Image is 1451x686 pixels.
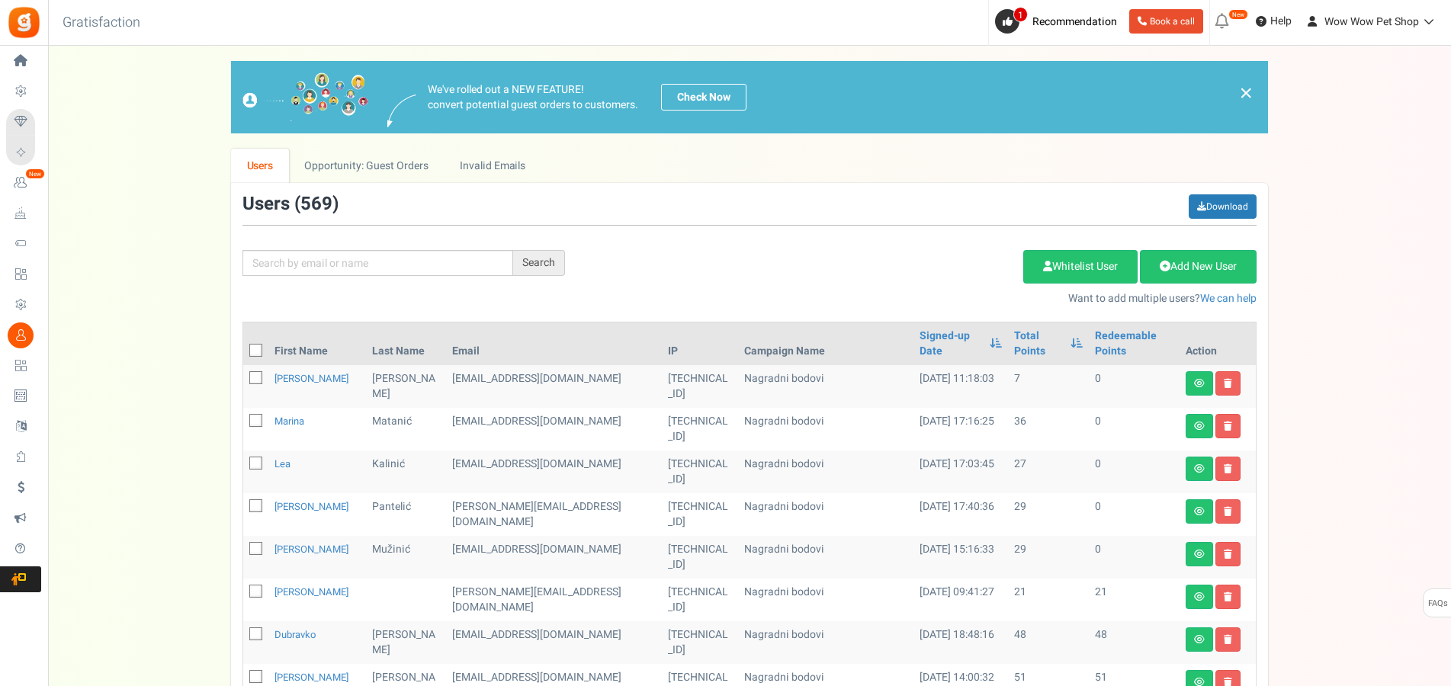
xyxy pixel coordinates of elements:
td: Nagradni bodovi [738,450,913,493]
td: 0 [1089,365,1180,408]
td: [PERSON_NAME][EMAIL_ADDRESS][DOMAIN_NAME] [446,579,663,621]
th: Campaign Name [738,322,913,365]
td: Nagradni bodovi [738,579,913,621]
img: images [242,72,368,122]
span: 569 [300,191,332,217]
i: Delete user [1224,550,1232,559]
th: Action [1180,322,1256,365]
img: images [387,95,416,127]
span: Help [1266,14,1292,29]
td: [DATE] 11:18:03 [913,365,1008,408]
div: Search [513,250,565,276]
img: Gratisfaction [7,5,41,40]
input: Search by email or name [242,250,513,276]
td: 7 [1008,365,1089,408]
span: FAQs [1427,589,1448,618]
td: Pantelić [366,493,446,536]
td: customer [446,493,663,536]
em: New [25,168,45,179]
a: Book a call [1129,9,1203,34]
td: 21 [1008,579,1089,621]
th: Last Name [366,322,446,365]
td: 29 [1008,536,1089,579]
a: Help [1250,9,1298,34]
td: 0 [1089,493,1180,536]
td: 21 [1089,579,1180,621]
i: Delete user [1224,507,1232,516]
a: We can help [1200,290,1257,306]
td: [TECHNICAL_ID] [662,365,738,408]
i: View details [1194,422,1205,431]
td: [TECHNICAL_ID] [662,450,738,493]
td: [DATE] 18:48:16 [913,621,1008,664]
a: [PERSON_NAME] [274,670,348,684]
td: [PERSON_NAME] [366,621,446,664]
td: 0 [1089,536,1180,579]
a: Signed-up Date [920,329,982,359]
td: [EMAIL_ADDRESS][DOMAIN_NAME] [446,621,663,664]
th: First Name [268,322,366,365]
i: Delete user [1224,422,1232,431]
a: New [6,170,41,196]
p: Want to add multiple users? [588,291,1257,306]
td: [TECHNICAL_ID] [662,579,738,621]
a: Marina [274,414,304,428]
a: Lea [274,457,291,471]
td: [TECHNICAL_ID] [662,536,738,579]
a: 1 Recommendation [995,9,1123,34]
i: Delete user [1224,379,1232,388]
em: New [1228,9,1248,20]
i: View details [1194,507,1205,516]
td: Nagradni bodovi [738,493,913,536]
td: Kalinić [366,450,446,493]
a: [PERSON_NAME] [274,499,348,514]
i: View details [1194,550,1205,559]
td: customer [446,365,663,408]
i: View details [1194,635,1205,644]
td: Nagradni bodovi [738,536,913,579]
a: [PERSON_NAME] [274,371,348,386]
td: Mužinić [366,536,446,579]
td: 27 [1008,450,1089,493]
td: [DATE] 17:16:25 [913,408,1008,450]
i: Delete user [1224,464,1232,473]
td: [TECHNICAL_ID] [662,621,738,664]
a: Dubravko [274,627,316,642]
a: Download [1189,194,1257,219]
a: Invalid Emails [445,149,541,183]
i: View details [1194,592,1205,601]
td: 36 [1008,408,1089,450]
a: × [1239,84,1253,102]
i: View details [1194,379,1205,388]
a: Opportunity: Guest Orders [289,149,444,183]
a: Check Now [661,84,746,111]
td: customer [446,408,663,450]
td: [EMAIL_ADDRESS][DOMAIN_NAME] [446,536,663,579]
a: Whitelist User [1023,250,1138,284]
i: Delete user [1224,635,1232,644]
h3: Users ( ) [242,194,339,214]
span: Recommendation [1032,14,1117,30]
a: Users [231,149,289,183]
td: [DATE] 15:16:33 [913,536,1008,579]
td: Nagradni bodovi [738,408,913,450]
th: IP [662,322,738,365]
td: 0 [1089,408,1180,450]
td: Nagradni bodovi [738,365,913,408]
i: Delete user [1224,592,1232,601]
span: Wow Wow Pet Shop [1324,14,1419,30]
th: Email [446,322,663,365]
a: Add New User [1140,250,1257,284]
td: [TECHNICAL_ID] [662,408,738,450]
a: [PERSON_NAME] [274,542,348,556]
td: 48 [1008,621,1089,664]
td: Matanić [366,408,446,450]
a: Redeemable Points [1095,329,1173,359]
span: 1 [1013,7,1028,22]
td: [PERSON_NAME] [366,365,446,408]
td: Nagradni bodovi [738,621,913,664]
td: [DATE] 09:41:27 [913,579,1008,621]
p: We've rolled out a NEW FEATURE! convert potential guest orders to customers. [428,82,638,113]
td: [EMAIL_ADDRESS][DOMAIN_NAME] [446,450,663,493]
a: Total Points [1014,329,1063,359]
